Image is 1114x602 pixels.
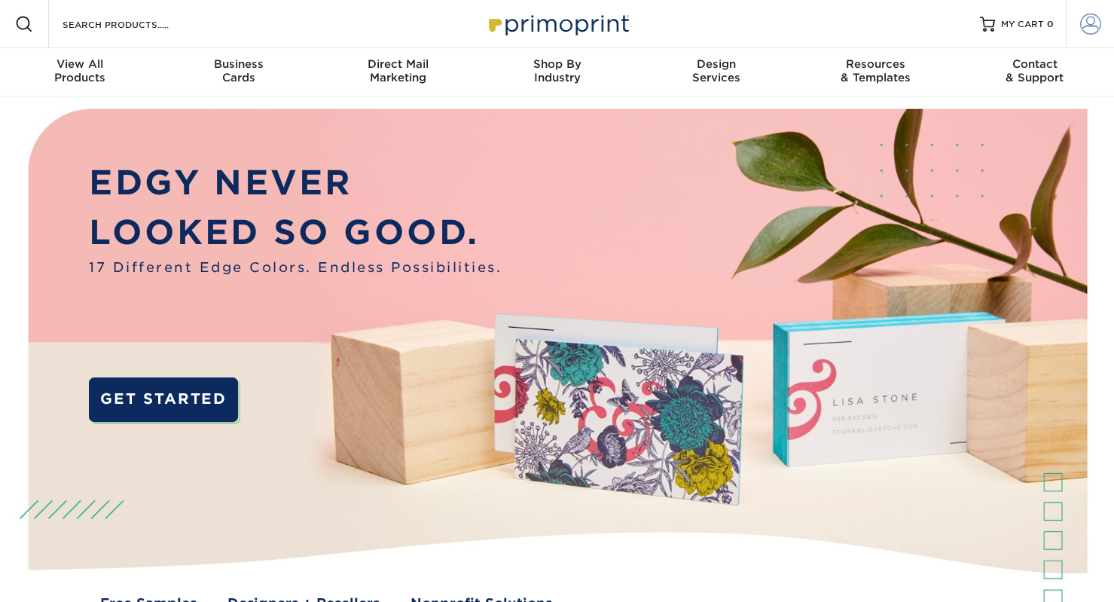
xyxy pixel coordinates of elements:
[795,57,954,84] div: & Templates
[89,207,502,258] p: LOOKED SO GOOD.
[89,377,238,421] a: GET STARTED
[319,57,478,71] span: Direct Mail
[478,57,636,71] span: Shop By
[795,48,954,96] a: Resources& Templates
[482,8,633,40] img: Primoprint
[795,57,954,71] span: Resources
[89,258,502,278] span: 17 Different Edge Colors. Endless Possibilities.
[478,57,636,84] div: Industry
[1001,18,1044,31] span: MY CART
[159,57,318,71] span: Business
[1047,19,1054,29] span: 0
[636,57,795,71] span: Design
[61,15,208,33] input: SEARCH PRODUCTS.....
[955,57,1114,84] div: & Support
[955,57,1114,71] span: Contact
[319,48,478,96] a: Direct MailMarketing
[159,48,318,96] a: BusinessCards
[636,57,795,84] div: Services
[636,48,795,96] a: DesignServices
[319,57,478,84] div: Marketing
[89,157,502,208] p: EDGY NEVER
[955,48,1114,96] a: Contact& Support
[478,48,636,96] a: Shop ByIndustry
[159,57,318,84] div: Cards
